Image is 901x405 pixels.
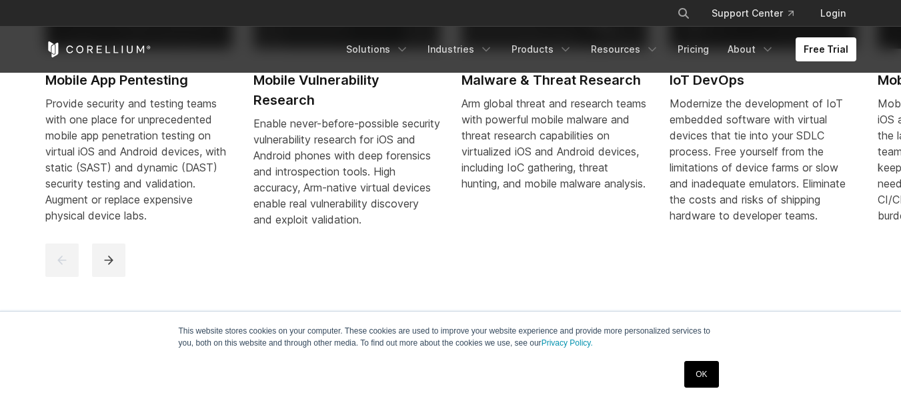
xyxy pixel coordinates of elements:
div: Navigation Menu [338,37,856,61]
a: OK [684,361,718,388]
div: Arm global threat and research teams with powerful mobile malware and threat research capabilitie... [462,95,648,191]
button: next [92,244,125,277]
h2: Mobile App Pentesting [45,70,232,90]
a: Corellium Home [45,41,151,57]
a: Pricing [670,37,717,61]
a: Support Center [701,1,804,25]
div: Navigation Menu [661,1,856,25]
a: Login [810,1,856,25]
a: Resources [583,37,667,61]
a: Free Trial [796,37,856,61]
a: Privacy Policy. [542,338,593,348]
a: Products [504,37,580,61]
h2: Mobile Vulnerability Research [253,70,440,110]
a: Industries [419,37,501,61]
a: About [720,37,782,61]
div: Provide security and testing teams with one place for unprecedented mobile app penetration testin... [45,95,232,224]
h2: Malware & Threat Research [462,70,648,90]
p: This website stores cookies on your computer. These cookies are used to improve your website expe... [179,325,723,349]
button: Search [672,1,696,25]
div: Modernize the development of IoT embedded software with virtual devices that tie into your SDLC p... [670,95,856,224]
div: Enable never-before-possible security vulnerability research for iOS and Android phones with deep... [253,115,440,228]
a: Solutions [338,37,417,61]
button: previous [45,244,79,277]
h2: IoT DevOps [670,70,856,90]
